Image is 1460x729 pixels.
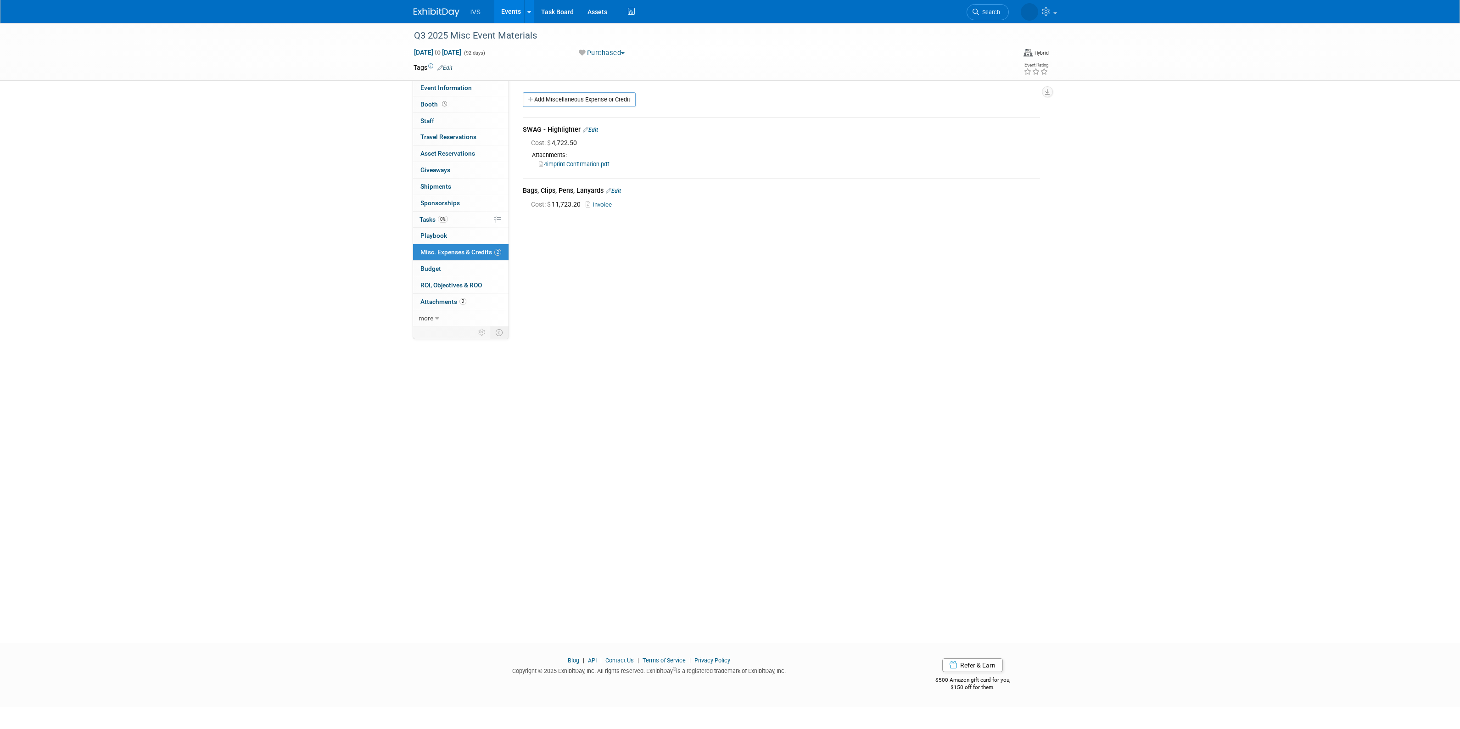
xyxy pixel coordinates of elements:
[463,50,485,56] span: (92 days)
[420,199,460,207] span: Sponsorships
[673,667,676,672] sup: ®
[411,28,995,44] div: Q3 2025 Misc Event Materials
[420,298,466,305] span: Attachments
[942,658,1003,672] a: Refer & Earn
[413,113,509,129] a: Staff
[606,188,621,194] a: Edit
[694,657,730,664] a: Privacy Policy
[568,657,579,664] a: Blog
[414,48,462,56] span: [DATE] [DATE]
[1034,50,1049,56] div: Hybrid
[438,216,448,223] span: 0%
[490,326,509,338] td: Toggle Event Tabs
[979,9,1000,16] span: Search
[494,249,501,256] span: 2
[635,657,641,664] span: |
[413,294,509,310] a: Attachments2
[523,186,1040,197] div: Bags, Clips, Pens, Lanyards
[413,228,509,244] a: Playbook
[899,684,1047,691] div: $150 off for them.
[419,314,433,322] span: more
[643,657,686,664] a: Terms of Service
[420,248,501,256] span: Misc. Expenses & Credits
[420,150,475,157] span: Asset Reservations
[955,48,1049,62] div: Event Format
[413,96,509,112] a: Booth
[1021,3,1038,21] img: Kyle Shelstad
[437,65,453,71] a: Edit
[1024,48,1049,57] div: Event Format
[413,162,509,178] a: Giveaways
[420,166,450,174] span: Giveaways
[1024,49,1033,56] img: Format-Hybrid.png
[413,277,509,293] a: ROI, Objectives & ROO
[414,8,459,17] img: ExhibitDay
[967,4,1009,20] a: Search
[413,195,509,211] a: Sponsorships
[420,84,472,91] span: Event Information
[523,125,1040,136] div: SWAG - Highlighter
[414,665,885,675] div: Copyright © 2025 ExhibitDay, Inc. All rights reserved. ExhibitDay is a registered trademark of Ex...
[420,281,482,289] span: ROI, Objectives & ROO
[583,127,598,133] a: Edit
[474,326,490,338] td: Personalize Event Tab Strip
[470,8,481,16] span: IVS
[531,201,584,208] span: 11,723.20
[413,80,509,96] a: Event Information
[531,201,552,208] span: Cost: $
[413,310,509,326] a: more
[420,133,476,140] span: Travel Reservations
[413,129,509,145] a: Travel Reservations
[413,146,509,162] a: Asset Reservations
[531,139,581,146] span: 4,722.50
[899,670,1047,691] div: $500 Amazon gift card for you,
[413,212,509,228] a: Tasks0%
[420,101,449,108] span: Booth
[588,657,597,664] a: API
[433,49,442,56] span: to
[459,298,466,305] span: 2
[414,63,453,72] td: Tags
[1024,63,1048,67] div: Event Rating
[531,139,552,146] span: Cost: $
[605,657,634,664] a: Contact Us
[576,48,628,58] button: Purchased
[523,151,1040,159] div: Attachments:
[413,244,509,260] a: Misc. Expenses & Credits2
[598,657,604,664] span: |
[440,101,449,107] span: Booth not reserved yet
[420,232,447,239] span: Playbook
[420,117,434,124] span: Staff
[413,179,509,195] a: Shipments
[413,261,509,277] a: Budget
[420,183,451,190] span: Shipments
[420,265,441,272] span: Budget
[420,216,448,223] span: Tasks
[523,92,636,107] a: Add Miscellaneous Expense or Credit
[586,201,615,208] a: Invoice
[539,161,609,168] a: 4imprint Confirmation.pdf
[687,657,693,664] span: |
[581,657,587,664] span: |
